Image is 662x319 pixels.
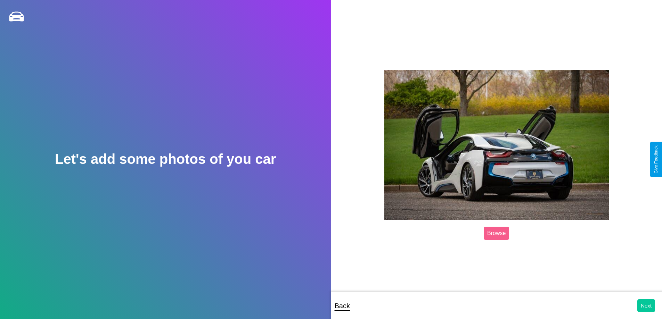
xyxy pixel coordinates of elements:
[484,227,509,240] label: Browse
[654,145,659,174] div: Give Feedback
[384,70,609,220] img: posted
[55,151,276,167] h2: Let's add some photos of you car
[637,299,655,312] button: Next
[335,300,350,312] p: Back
